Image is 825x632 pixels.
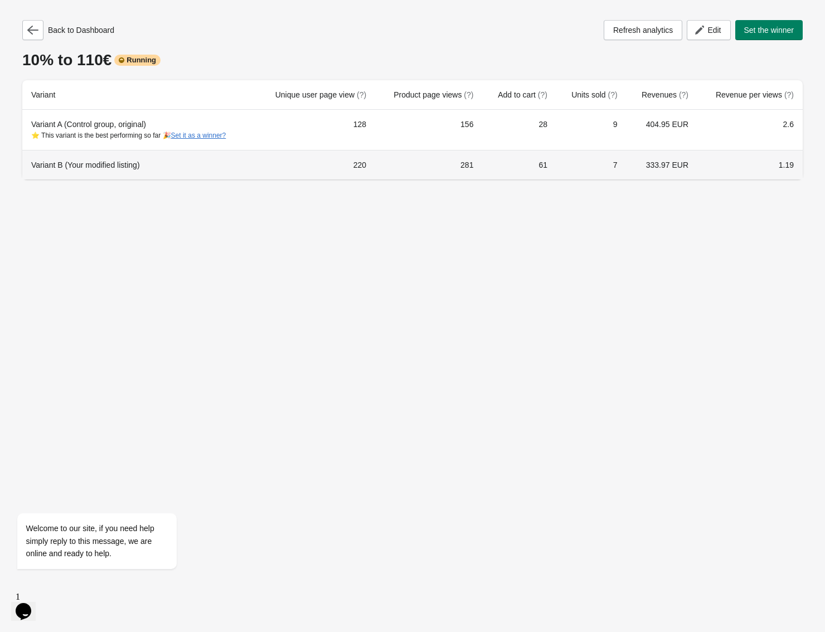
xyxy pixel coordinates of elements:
div: Variant A (Control group, original) [31,119,247,141]
span: Set the winner [744,26,794,35]
div: Back to Dashboard [22,20,114,40]
div: Variant B (Your modified listing) [31,159,247,171]
td: 2.6 [697,110,803,150]
span: Units sold [571,90,617,99]
span: Product page views [394,90,473,99]
td: 156 [375,110,482,150]
td: 333.97 EUR [627,150,697,179]
div: 10% to 110€ [22,51,803,69]
span: Revenues [642,90,688,99]
th: Variant [22,80,256,110]
td: 128 [256,110,376,150]
td: 9 [556,110,627,150]
td: 404.95 EUR [627,110,697,150]
iframe: chat widget [11,412,212,582]
div: Running [114,55,161,66]
span: Refresh analytics [613,26,673,35]
button: Refresh analytics [604,20,682,40]
span: (?) [784,90,794,99]
td: 7 [556,150,627,179]
button: Set it as a winner? [171,132,226,139]
span: Add to cart [498,90,547,99]
td: 61 [482,150,556,179]
span: Revenue per views [716,90,794,99]
span: (?) [538,90,547,99]
span: Edit [707,26,721,35]
td: 281 [375,150,482,179]
span: (?) [357,90,366,99]
span: (?) [608,90,618,99]
button: Edit [687,20,730,40]
td: 28 [482,110,556,150]
div: ⭐ This variant is the best performing so far 🎉 [31,130,247,141]
td: 1.19 [697,150,803,179]
iframe: chat widget [11,587,47,621]
span: (?) [464,90,473,99]
span: Unique user page view [275,90,366,99]
td: 220 [256,150,376,179]
button: Set the winner [735,20,803,40]
span: (?) [679,90,688,99]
